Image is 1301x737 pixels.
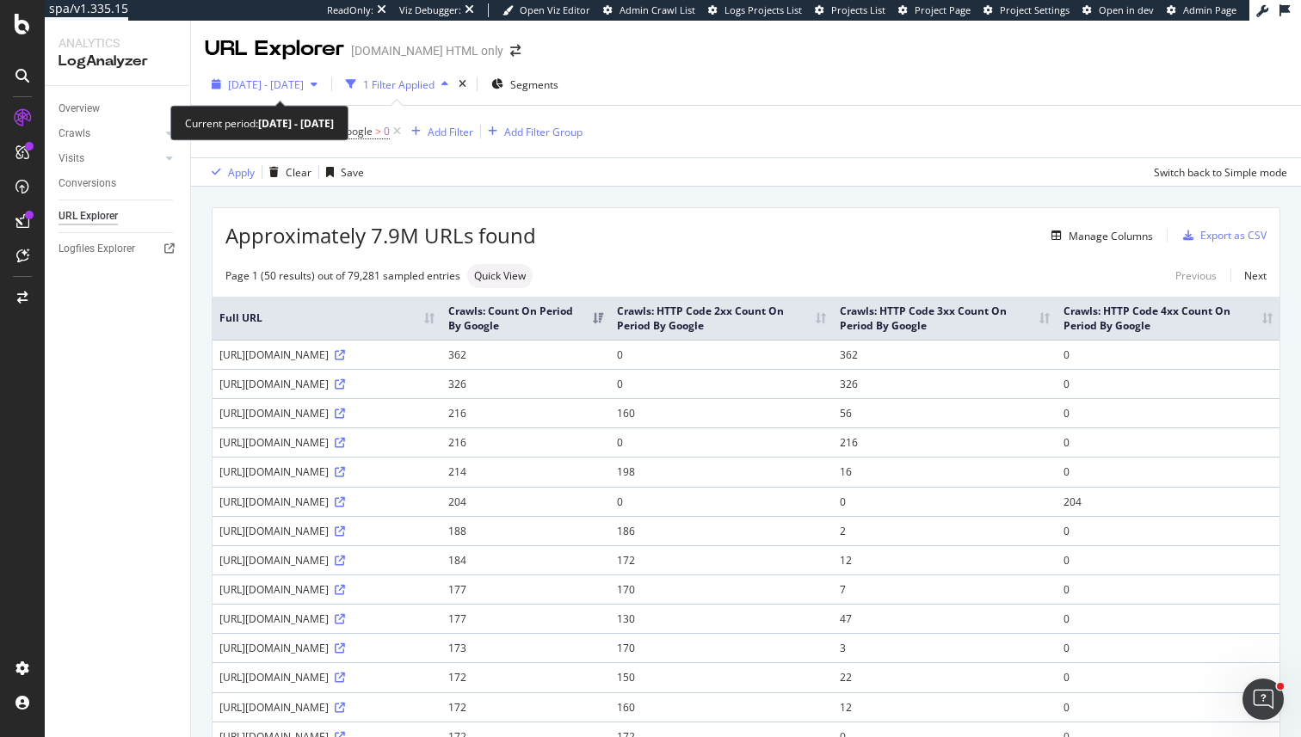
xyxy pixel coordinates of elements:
button: Clear [262,158,311,186]
td: 0 [1057,574,1279,604]
td: 16 [833,457,1056,486]
td: 198 [610,457,833,486]
td: 160 [610,398,833,427]
div: [URL][DOMAIN_NAME] [219,347,435,362]
div: Export as CSV [1200,228,1267,243]
a: Overview [59,100,178,118]
span: Quick View [474,271,526,281]
div: ReadOnly: [327,3,373,17]
td: 0 [1057,692,1279,722]
button: Apply [205,158,255,186]
td: 0 [610,487,833,516]
div: URL Explorer [59,207,118,225]
span: Projects List [831,3,885,16]
div: times [455,76,470,93]
td: 0 [1057,545,1279,574]
td: 0 [1057,398,1279,427]
button: Add Filter [404,121,473,142]
button: Add Filter Group [481,121,583,142]
td: 2 [833,516,1056,545]
span: [DATE] - [DATE] [228,77,304,92]
button: [DATE] - [DATE] [205,71,324,98]
td: 214 [441,457,610,486]
iframe: Intercom live chat [1242,679,1284,720]
td: 12 [833,545,1056,574]
div: Overview [59,100,100,118]
td: 130 [610,604,833,633]
div: Switch back to Simple mode [1154,165,1287,180]
td: 362 [833,340,1056,369]
a: Crawls [59,125,161,143]
th: Crawls: HTTP Code 4xx Count On Period By Google: activate to sort column ascending [1057,297,1279,340]
div: [URL][DOMAIN_NAME] [219,611,435,626]
span: 0 [384,120,390,144]
td: 0 [1057,662,1279,691]
a: Next [1230,263,1267,288]
a: Conversions [59,175,178,193]
div: [URL][DOMAIN_NAME] [219,553,435,568]
td: 170 [610,633,833,662]
button: Export as CSV [1176,222,1267,249]
div: Viz Debugger: [399,3,461,17]
td: 172 [610,545,833,574]
div: LogAnalyzer [59,52,176,71]
div: [URL][DOMAIN_NAME] [219,464,435,479]
div: 1 Filter Applied [363,77,435,92]
td: 56 [833,398,1056,427]
td: 204 [441,487,610,516]
td: 0 [610,340,833,369]
td: 0 [610,369,833,398]
div: URL Explorer [205,34,344,64]
div: [DOMAIN_NAME] HTML only [351,42,503,59]
td: 0 [1057,604,1279,633]
span: Project Page [915,3,971,16]
th: Crawls: HTTP Code 3xx Count On Period By Google: activate to sort column ascending [833,297,1056,340]
div: Add Filter [428,125,473,139]
span: Open in dev [1099,3,1154,16]
a: Admin Page [1167,3,1236,17]
td: 216 [441,398,610,427]
div: [URL][DOMAIN_NAME] [219,377,435,391]
span: Admin Page [1183,3,1236,16]
button: 1 Filter Applied [339,71,455,98]
div: [URL][DOMAIN_NAME] [219,641,435,655]
span: Open Viz Editor [520,3,590,16]
td: 0 [1057,340,1279,369]
td: 22 [833,662,1056,691]
span: Segments [510,77,558,92]
a: Visits [59,150,161,168]
a: Project Page [898,3,971,17]
td: 177 [441,574,610,604]
th: Crawls: Count On Period By Google: activate to sort column ascending [441,297,610,340]
td: 0 [1057,369,1279,398]
td: 186 [610,516,833,545]
div: Clear [286,165,311,180]
th: Crawls: HTTP Code 2xx Count On Period By Google: activate to sort column ascending [610,297,833,340]
div: Logfiles Explorer [59,240,135,258]
td: 172 [441,662,610,691]
div: Add Filter Group [504,125,583,139]
td: 0 [610,427,833,457]
div: Apply [228,165,255,180]
div: [URL][DOMAIN_NAME] [219,582,435,597]
td: 188 [441,516,610,545]
div: Crawls [59,125,90,143]
div: [URL][DOMAIN_NAME] [219,435,435,450]
td: 0 [833,487,1056,516]
button: Segments [484,71,565,98]
td: 7 [833,574,1056,604]
a: Project Settings [983,3,1070,17]
a: Projects List [815,3,885,17]
a: Admin Crawl List [603,3,695,17]
div: arrow-right-arrow-left [510,45,521,57]
td: 0 [1057,427,1279,457]
td: 0 [1057,633,1279,662]
td: 362 [441,340,610,369]
div: [URL][DOMAIN_NAME] [219,524,435,538]
span: Admin Crawl List [620,3,695,16]
td: 326 [833,369,1056,398]
td: 326 [441,369,610,398]
div: [URL][DOMAIN_NAME] [219,494,435,509]
td: 12 [833,692,1056,722]
div: Page 1 (50 results) out of 79,281 sampled entries [225,268,460,283]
